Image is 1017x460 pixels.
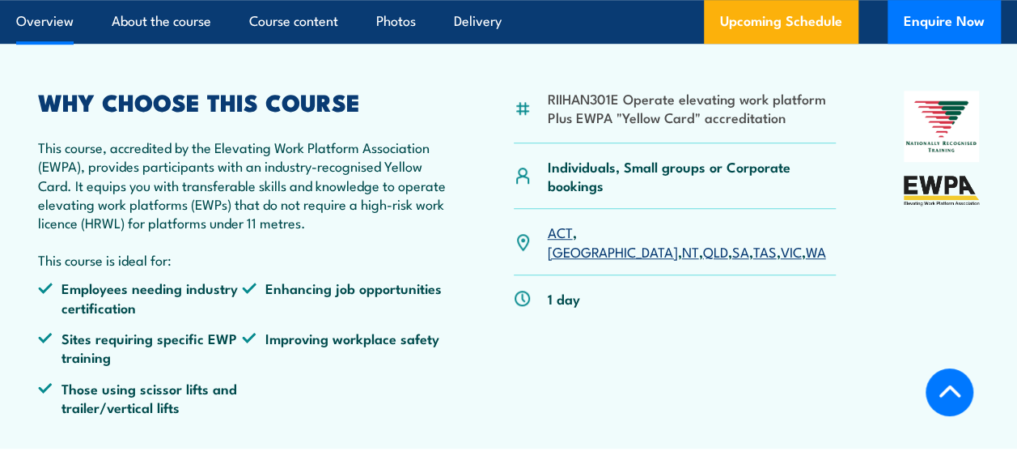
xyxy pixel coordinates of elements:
[547,223,835,261] p: , , , , , , ,
[242,279,446,317] li: Enhancing job opportunities
[780,241,801,261] a: VIC
[38,91,446,112] h2: WHY CHOOSE THIS COURSE
[547,89,825,108] li: RIIHAN301E Operate elevating work platform
[242,329,446,367] li: Improving workplace safety
[547,222,572,241] a: ACT
[547,289,579,308] p: 1 day
[547,157,835,195] p: Individuals, Small groups or Corporate bookings
[38,329,242,367] li: Sites requiring specific EWP training
[702,241,727,261] a: QLD
[904,176,979,206] img: EWPA
[904,91,979,162] img: Nationally Recognised Training logo.
[38,379,242,417] li: Those using scissor lifts and trailer/vertical lifts
[38,279,242,317] li: Employees needing industry certification
[805,241,825,261] a: WA
[547,241,677,261] a: [GEOGRAPHIC_DATA]
[547,108,825,126] li: Plus EWPA "Yellow Card" accreditation
[38,250,446,269] p: This course is ideal for:
[38,138,446,232] p: This course, accredited by the Elevating Work Platform Association (EWPA), provides participants ...
[731,241,748,261] a: SA
[752,241,776,261] a: TAS
[681,241,698,261] a: NT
